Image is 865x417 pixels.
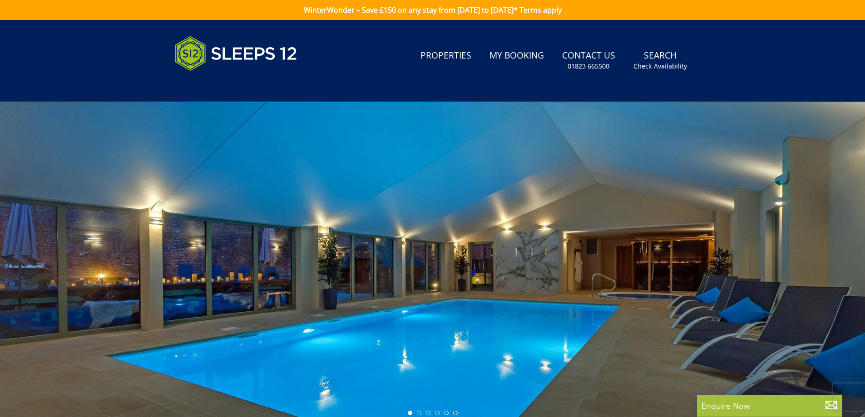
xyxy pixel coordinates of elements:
small: 01823 665500 [568,62,609,71]
a: Contact Us01823 665500 [559,46,619,75]
img: Sleeps 12 [175,31,297,76]
p: Enquire Now [702,400,838,412]
iframe: Customer reviews powered by Trustpilot [170,82,266,89]
a: SearchCheck Availability [630,46,691,75]
small: Check Availability [633,62,687,71]
a: Properties [417,46,475,66]
a: My Booking [486,46,548,66]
